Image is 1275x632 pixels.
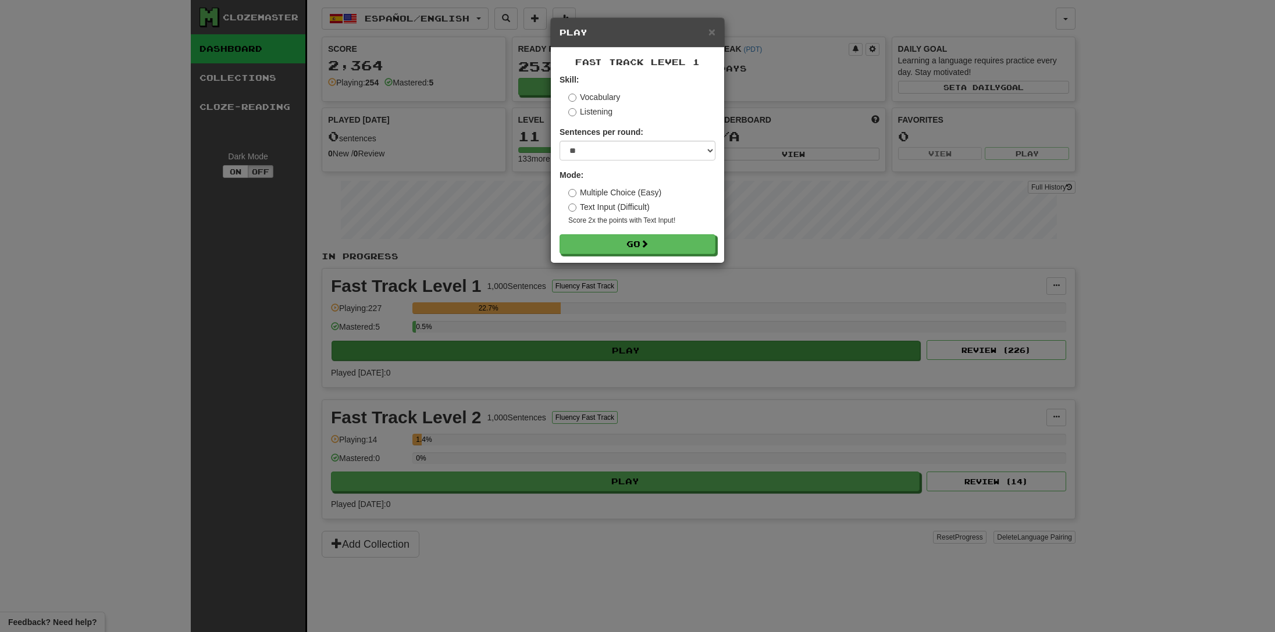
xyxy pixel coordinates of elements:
label: Sentences per round: [560,126,643,138]
span: × [708,25,715,38]
label: Listening [568,106,612,117]
label: Vocabulary [568,91,620,103]
strong: Skill: [560,75,579,84]
input: Vocabulary [568,94,576,102]
input: Listening [568,108,576,116]
label: Multiple Choice (Easy) [568,187,661,198]
label: Text Input (Difficult) [568,201,650,213]
strong: Mode: [560,170,583,180]
input: Text Input (Difficult) [568,203,576,212]
small: Score 2x the points with Text Input ! [568,216,715,226]
span: Fast Track Level 1 [575,57,700,67]
button: Go [560,234,715,254]
h5: Play [560,27,715,38]
input: Multiple Choice (Easy) [568,189,576,197]
button: Close [708,26,715,38]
